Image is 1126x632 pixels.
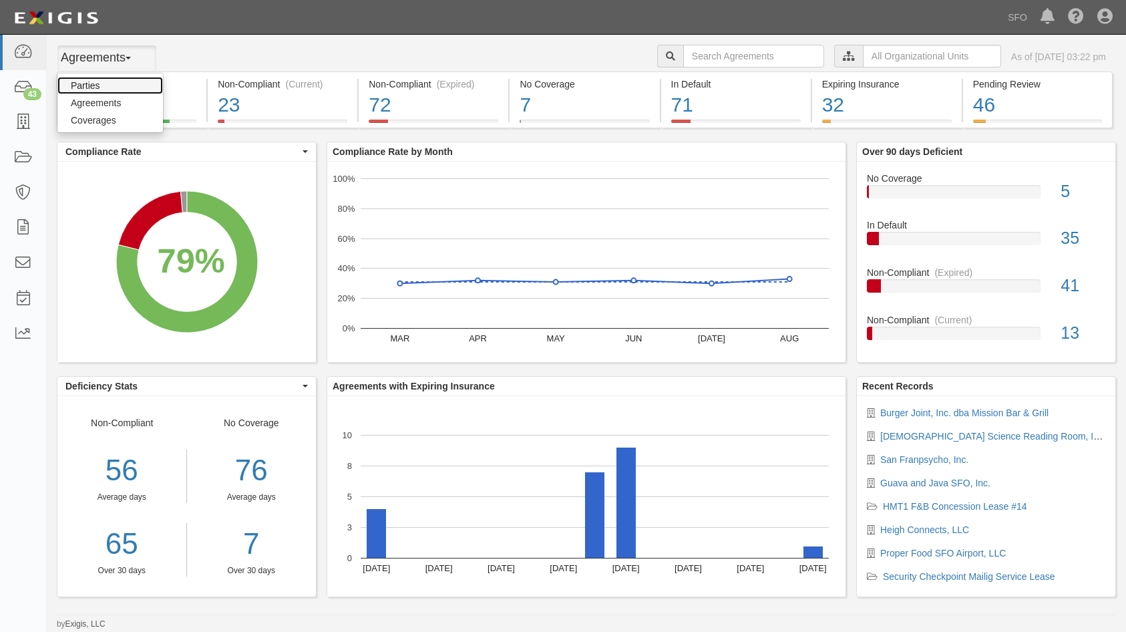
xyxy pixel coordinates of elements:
[333,174,355,184] text: 100%
[390,333,409,343] text: MAR
[65,619,106,629] a: Exigis, LLC
[857,172,1115,185] div: No Coverage
[333,146,453,157] b: Compliance Rate by Month
[867,313,1105,351] a: Non-Compliant(Current)13
[934,313,972,327] div: (Current)
[880,431,1106,442] a: [DEMOGRAPHIC_DATA] Science Reading Room, Inc.
[57,377,316,396] button: Deficiency Stats
[333,381,495,391] b: Agreements with Expiring Insurance
[1068,9,1084,25] i: Help Center - Complianz
[337,204,355,214] text: 80%
[880,408,1049,418] a: Burger Joint, Inc. dba Mission Bar & Grill
[1001,4,1034,31] a: SFO
[812,120,962,130] a: Expiring Insurance32
[437,77,475,91] div: (Expired)
[363,563,390,573] text: [DATE]
[780,333,799,343] text: AUG
[57,94,163,112] a: Agreements
[510,120,659,130] a: No Coverage7
[218,91,347,120] div: 23
[550,563,577,573] text: [DATE]
[187,416,317,577] div: No Coverage
[10,6,102,30] img: logo-5460c22ac91f19d4615b14bd174203de0afe785f0fc80cf4dbbc73dc1793850b.png
[973,77,1102,91] div: Pending Review
[337,233,355,243] text: 60%
[469,333,487,343] text: APR
[857,218,1115,232] div: In Default
[883,501,1027,512] a: HMT1 F&B Concession Lease #14
[343,430,352,440] text: 10
[1011,50,1106,63] div: As of [DATE] 03:22 pm
[327,396,846,597] svg: A chart.
[369,91,498,120] div: 72
[57,523,186,565] a: 65
[880,478,990,488] a: Guava and Java SFO, Inc.
[625,333,642,343] text: JUN
[57,619,106,630] small: by
[57,112,163,129] a: Coverages
[347,522,352,532] text: 3
[1051,180,1115,204] div: 5
[867,172,1105,219] a: No Coverage5
[1051,321,1115,345] div: 13
[862,146,962,157] b: Over 90 days Deficient
[197,565,307,577] div: Over 30 days
[65,379,299,393] span: Deficiency Stats
[675,563,702,573] text: [DATE]
[822,77,952,91] div: Expiring Insurance
[698,333,725,343] text: [DATE]
[343,323,355,333] text: 0%
[661,120,811,130] a: In Default71
[337,263,355,273] text: 40%
[57,492,186,503] div: Average days
[327,162,846,362] svg: A chart.
[862,381,934,391] b: Recent Records
[520,91,649,120] div: 7
[57,77,163,94] a: Parties
[347,461,352,471] text: 8
[880,548,1006,559] a: Proper Food SFO Airport, LLC
[671,77,801,91] div: In Default
[934,266,972,279] div: (Expired)
[883,571,1055,582] a: Security Checkpoint Mailig Service Lease
[218,77,347,91] div: Non-Compliant (Current)
[963,120,1113,130] a: Pending Review46
[520,77,649,91] div: No Coverage
[65,145,299,158] span: Compliance Rate
[57,142,316,161] button: Compliance Rate
[359,120,508,130] a: Non-Compliant(Expired)72
[683,45,824,67] input: Search Agreements
[23,88,41,100] div: 43
[547,333,566,343] text: MAY
[57,416,187,577] div: Non-Compliant
[822,91,952,120] div: 32
[286,77,323,91] div: (Current)
[197,492,307,503] div: Average days
[1051,226,1115,251] div: 35
[973,91,1102,120] div: 46
[612,563,640,573] text: [DATE]
[671,91,801,120] div: 71
[880,454,968,465] a: San Franpsycho, Inc.
[863,45,1001,67] input: All Organizational Units
[347,553,352,563] text: 0
[57,162,316,362] svg: A chart.
[857,313,1115,327] div: Non-Compliant
[867,266,1105,313] a: Non-Compliant(Expired)41
[337,293,355,303] text: 20%
[208,120,357,130] a: Non-Compliant(Current)23
[799,563,827,573] text: [DATE]
[57,450,186,492] div: 56
[867,218,1105,266] a: In Default35
[57,45,157,71] button: Agreements
[488,563,515,573] text: [DATE]
[737,563,764,573] text: [DATE]
[197,523,307,565] a: 7
[347,492,352,502] text: 5
[857,266,1115,279] div: Non-Compliant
